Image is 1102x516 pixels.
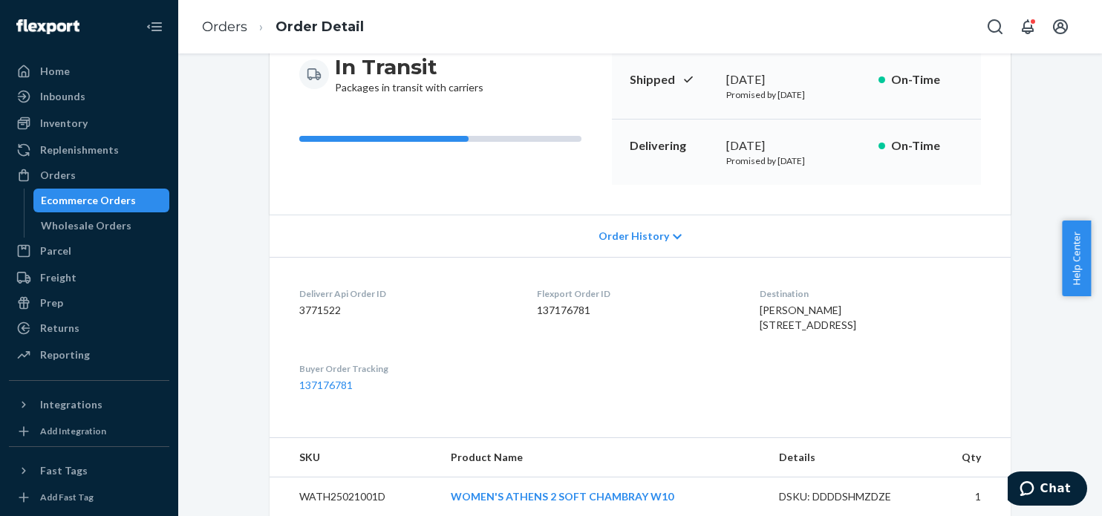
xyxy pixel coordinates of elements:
[599,229,669,244] span: Order History
[40,321,79,336] div: Returns
[335,53,483,95] div: Packages in transit with carriers
[40,295,63,310] div: Prep
[40,491,94,503] div: Add Fast Tag
[275,19,364,35] a: Order Detail
[270,438,439,477] th: SKU
[9,138,169,162] a: Replenishments
[9,239,169,263] a: Parcel
[299,379,353,391] a: 137176781
[40,89,85,104] div: Inbounds
[33,214,170,238] a: Wholesale Orders
[33,189,170,212] a: Ecommerce Orders
[1046,12,1075,42] button: Open account menu
[726,88,867,101] p: Promised by [DATE]
[9,459,169,483] button: Fast Tags
[299,287,513,300] dt: Deliverr Api Order ID
[335,53,483,80] h3: In Transit
[9,111,169,135] a: Inventory
[891,137,963,154] p: On-Time
[40,64,70,79] div: Home
[202,19,247,35] a: Orders
[537,303,735,318] dd: 137176781
[41,218,131,233] div: Wholesale Orders
[16,19,79,34] img: Flexport logo
[9,85,169,108] a: Inbounds
[630,137,714,154] p: Delivering
[40,347,90,362] div: Reporting
[41,193,136,208] div: Ecommerce Orders
[1008,471,1087,509] iframe: Opens a widget where you can chat to one of our agents
[726,154,867,167] p: Promised by [DATE]
[40,463,88,478] div: Fast Tags
[9,316,169,340] a: Returns
[140,12,169,42] button: Close Navigation
[760,287,981,300] dt: Destination
[9,163,169,187] a: Orders
[779,489,919,504] div: DSKU: DDDDSHMZDZE
[9,393,169,417] button: Integrations
[40,270,76,285] div: Freight
[40,425,106,437] div: Add Integration
[1062,221,1091,296] button: Help Center
[760,304,856,331] span: [PERSON_NAME] [STREET_ADDRESS]
[9,59,169,83] a: Home
[980,12,1010,42] button: Open Search Box
[9,266,169,290] a: Freight
[40,397,102,412] div: Integrations
[767,438,930,477] th: Details
[537,287,735,300] dt: Flexport Order ID
[40,244,71,258] div: Parcel
[439,438,766,477] th: Product Name
[9,343,169,367] a: Reporting
[9,489,169,506] a: Add Fast Tag
[930,438,1011,477] th: Qty
[299,362,513,375] dt: Buyer Order Tracking
[726,71,867,88] div: [DATE]
[1013,12,1043,42] button: Open notifications
[9,422,169,440] a: Add Integration
[726,137,867,154] div: [DATE]
[9,291,169,315] a: Prep
[451,490,674,503] a: WOMEN'S ATHENS 2 SOFT CHAMBRAY W10
[40,116,88,131] div: Inventory
[40,143,119,157] div: Replenishments
[630,71,714,88] p: Shipped
[40,168,76,183] div: Orders
[190,5,376,49] ol: breadcrumbs
[891,71,963,88] p: On-Time
[299,303,513,318] dd: 3771522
